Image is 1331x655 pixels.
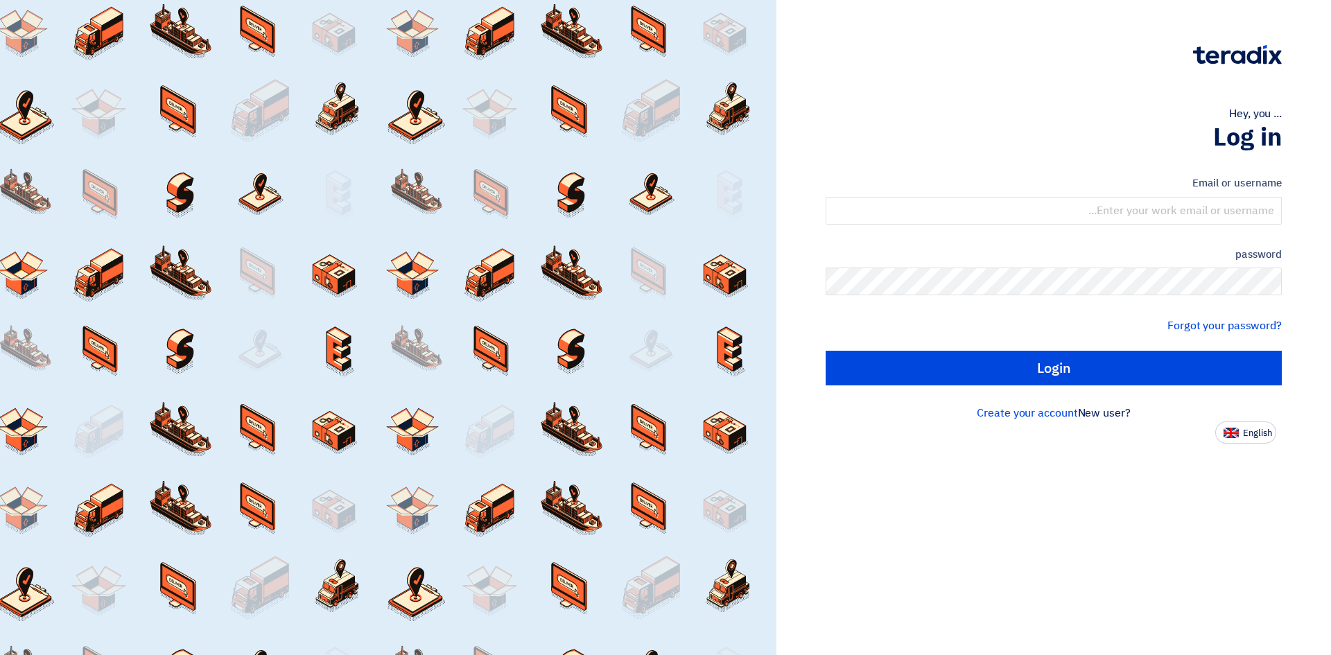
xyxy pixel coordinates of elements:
[1229,105,1282,122] font: Hey, you ...
[1213,119,1282,156] font: Log in
[1235,247,1282,262] font: password
[1243,426,1272,439] font: English
[1078,405,1131,421] font: New user?
[826,197,1282,225] input: Enter your work email or username...
[977,405,1077,421] a: Create your account
[1192,175,1282,191] font: Email or username
[826,351,1282,385] input: Login
[1224,428,1239,438] img: en-US.png
[1193,45,1282,64] img: Teradix logo
[1167,317,1282,334] a: Forgot your password?
[1215,421,1276,444] button: English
